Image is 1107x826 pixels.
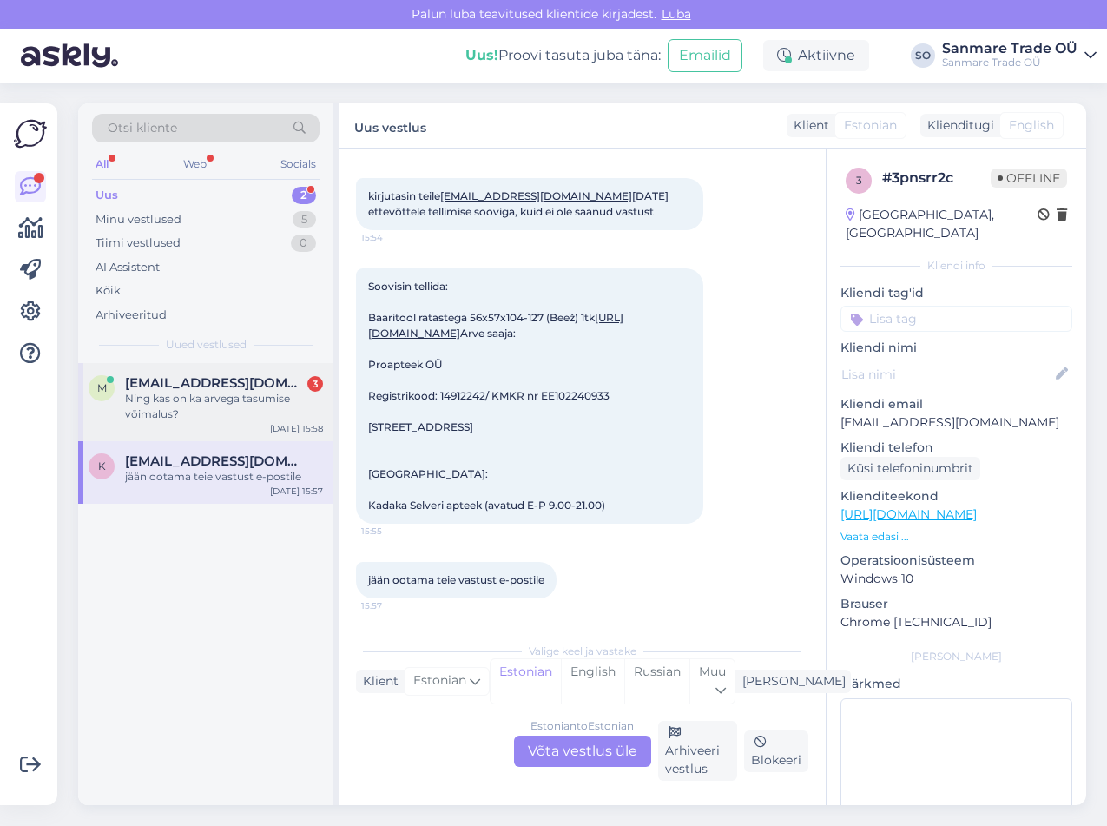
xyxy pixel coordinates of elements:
[942,42,1077,56] div: Sanmare Trade OÜ
[911,43,935,68] div: SO
[307,376,323,392] div: 3
[270,485,323,498] div: [DATE] 15:57
[96,187,118,204] div: Uus
[491,659,561,704] div: Estonian
[125,469,323,485] div: jään ootama teie vastust e-postile
[656,6,696,22] span: Luba
[92,153,112,175] div: All
[840,395,1072,413] p: Kliendi email
[361,525,426,538] span: 15:55
[98,459,106,472] span: k
[840,649,1072,664] div: [PERSON_NAME]
[361,231,426,244] span: 15:54
[356,644,808,659] div: Valige keel ja vastake
[1009,116,1054,135] span: English
[840,284,1072,302] p: Kliendi tag'id
[840,306,1072,332] input: Lisa tag
[277,153,320,175] div: Socials
[356,672,399,691] div: Klient
[14,117,47,150] img: Askly Logo
[354,114,426,137] label: Uus vestlus
[787,116,829,135] div: Klient
[942,42,1097,69] a: Sanmare Trade OÜSanmare Trade OÜ
[840,613,1072,631] p: Chrome [TECHNICAL_ID]
[840,339,1072,357] p: Kliendi nimi
[97,381,107,394] span: m
[840,675,1072,693] p: Märkmed
[108,119,177,137] span: Otsi kliente
[840,506,977,522] a: [URL][DOMAIN_NAME]
[624,659,689,704] div: Russian
[125,375,306,391] span: merit.maekalle@valio.ee
[840,529,1072,545] p: Vaata edasi ...
[166,337,247,353] span: Uued vestlused
[96,259,160,276] div: AI Assistent
[840,413,1072,432] p: [EMAIL_ADDRESS][DOMAIN_NAME]
[920,116,994,135] div: Klienditugi
[668,39,742,72] button: Emailid
[840,570,1072,588] p: Windows 10
[465,47,498,63] b: Uus!
[361,599,426,612] span: 15:57
[96,211,181,228] div: Minu vestlused
[699,664,726,679] span: Muu
[846,206,1038,242] div: [GEOGRAPHIC_DATA], [GEOGRAPHIC_DATA]
[882,168,991,188] div: # 3pnsrr2c
[368,280,623,512] span: Soovisin tellida: Baaritool ratastega 56x57x104-127 (Beež) 1tk Arve saaja: Proapteek OÜ Registrik...
[735,672,846,691] div: [PERSON_NAME]
[413,671,466,691] span: Estonian
[561,659,624,704] div: English
[125,391,323,422] div: Ning kas on ka arvega tasumise võimalus?
[530,718,634,734] div: Estonian to Estonian
[841,365,1052,384] input: Lisa nimi
[840,595,1072,613] p: Brauser
[368,573,544,586] span: jään ootama teie vastust e-postile
[744,730,808,772] div: Blokeeri
[440,189,632,202] a: [EMAIL_ADDRESS][DOMAIN_NAME]
[514,736,651,767] div: Võta vestlus üle
[125,453,306,469] span: kadakarp@apotheka.ee
[292,187,316,204] div: 2
[840,258,1072,274] div: Kliendi info
[96,282,121,300] div: Kõik
[763,40,869,71] div: Aktiivne
[840,457,980,480] div: Küsi telefoninumbrit
[991,169,1067,188] span: Offline
[840,552,1072,570] p: Operatsioonisüsteem
[368,189,671,218] span: kirjutasin teile [DATE] ettevõttele tellimise sooviga, kuid ei ole saanud vastust
[844,116,897,135] span: Estonian
[465,45,661,66] div: Proovi tasuta juba täna:
[291,235,316,252] div: 0
[270,422,323,435] div: [DATE] 15:58
[658,721,738,781] div: Arhiveeri vestlus
[96,235,181,252] div: Tiimi vestlused
[942,56,1077,69] div: Sanmare Trade OÜ
[180,153,210,175] div: Web
[856,174,862,187] span: 3
[840,487,1072,506] p: Klienditeekond
[293,211,316,228] div: 5
[96,307,167,324] div: Arhiveeritud
[840,439,1072,457] p: Kliendi telefon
